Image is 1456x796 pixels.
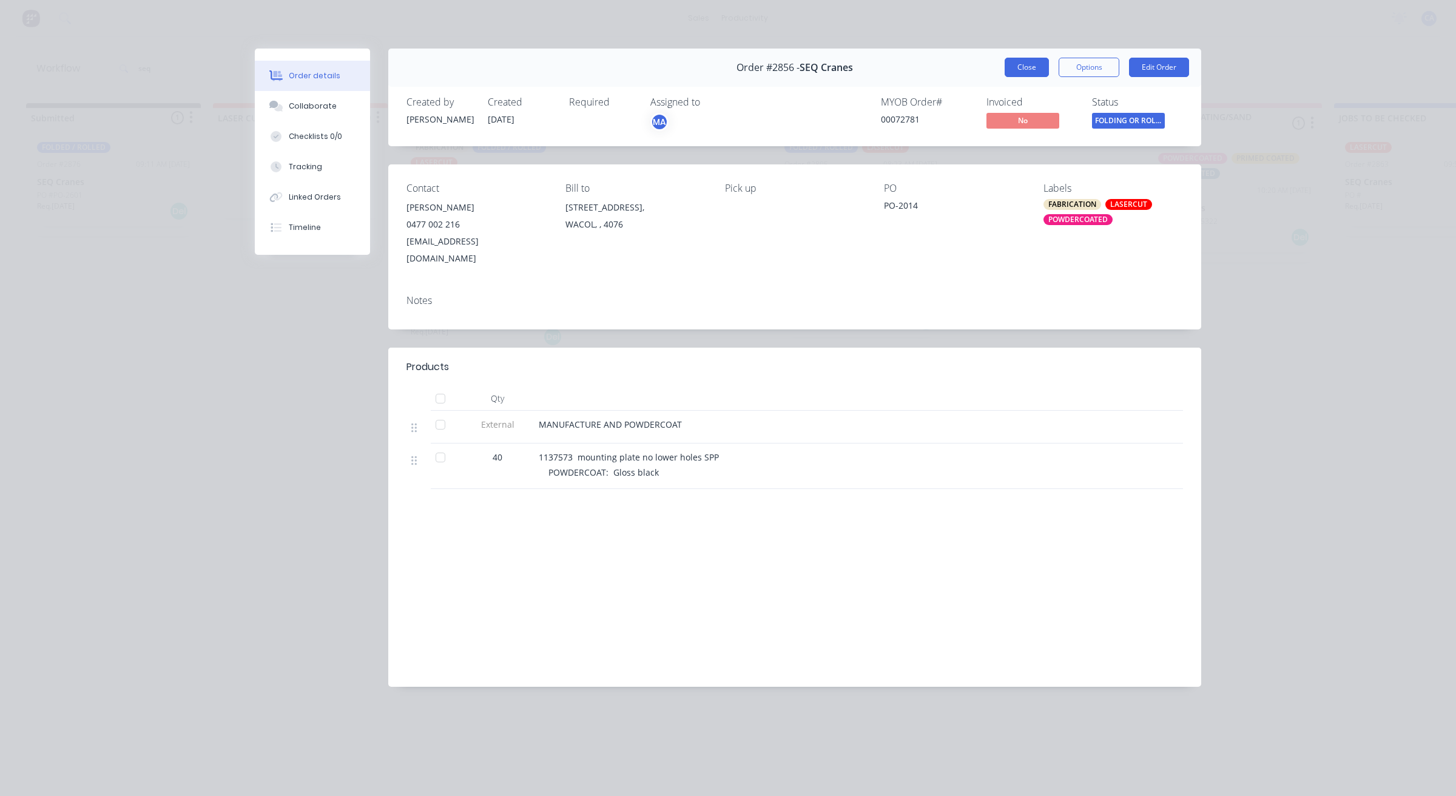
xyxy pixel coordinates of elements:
button: FOLDING OR ROLL... [1092,113,1165,131]
span: POWDERCOAT: Gloss black [548,467,659,478]
div: [EMAIL_ADDRESS][DOMAIN_NAME] [406,233,546,267]
div: Linked Orders [289,192,341,203]
span: MANUFACTURE AND POWDERCOAT [539,419,682,430]
div: Assigned to [650,96,772,108]
div: Created [488,96,554,108]
div: Created by [406,96,473,108]
div: Order details [289,70,340,81]
button: Linked Orders [255,182,370,212]
div: 0477 002 216 [406,216,546,233]
div: [STREET_ADDRESS], [565,199,705,216]
div: [PERSON_NAME] [406,113,473,126]
button: Order details [255,61,370,91]
button: MA [650,113,669,131]
div: Notes [406,295,1183,306]
span: External [466,418,529,431]
div: [STREET_ADDRESS],WACOL, , 4076 [565,199,705,238]
div: PO [884,183,1023,194]
span: 40 [493,451,502,464]
div: Collaborate [289,101,337,112]
button: Checklists 0/0 [255,121,370,152]
span: 1137573 mounting plate no lower holes SPP [539,451,719,463]
div: Status [1092,96,1183,108]
button: Collaborate [255,91,370,121]
div: [PERSON_NAME] [406,199,546,216]
div: MYOB Order # [881,96,972,108]
div: Pick up [725,183,864,194]
button: Close [1005,58,1049,77]
button: Timeline [255,212,370,243]
button: Tracking [255,152,370,182]
div: Qty [461,386,534,411]
div: Labels [1043,183,1183,194]
span: [DATE] [488,113,514,125]
div: Bill to [565,183,705,194]
div: Timeline [289,222,321,233]
div: 00072781 [881,113,972,126]
span: Order #2856 - [736,62,800,73]
button: Edit Order [1129,58,1189,77]
div: FABRICATION [1043,199,1101,210]
div: Tracking [289,161,322,172]
div: LASERCUT [1105,199,1152,210]
div: WACOL, , 4076 [565,216,705,233]
div: [PERSON_NAME]0477 002 216[EMAIL_ADDRESS][DOMAIN_NAME] [406,199,546,267]
div: Required [569,96,636,108]
div: POWDERCOATED [1043,214,1113,225]
span: SEQ Cranes [800,62,853,73]
div: Checklists 0/0 [289,131,342,142]
div: PO-2014 [884,199,1023,216]
div: Contact [406,183,546,194]
span: No [986,113,1059,128]
div: Products [406,360,449,374]
span: FOLDING OR ROLL... [1092,113,1165,128]
div: Invoiced [986,96,1077,108]
button: Options [1059,58,1119,77]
